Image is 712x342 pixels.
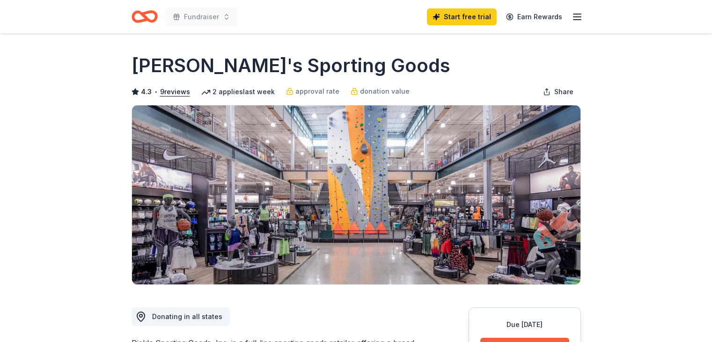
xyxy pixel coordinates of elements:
[351,86,410,97] a: donation value
[132,52,450,79] h1: [PERSON_NAME]'s Sporting Goods
[201,86,275,97] div: 2 applies last week
[427,8,497,25] a: Start free trial
[154,88,157,96] span: •
[184,11,219,22] span: Fundraiser
[554,86,573,97] span: Share
[295,86,339,97] span: approval rate
[160,86,190,97] button: 9reviews
[165,7,238,26] button: Fundraiser
[152,312,222,320] span: Donating in all states
[132,6,158,28] a: Home
[286,86,339,97] a: approval rate
[132,105,580,284] img: Image for Dick's Sporting Goods
[480,319,569,330] div: Due [DATE]
[360,86,410,97] span: donation value
[500,8,568,25] a: Earn Rewards
[141,86,152,97] span: 4.3
[536,82,581,101] button: Share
